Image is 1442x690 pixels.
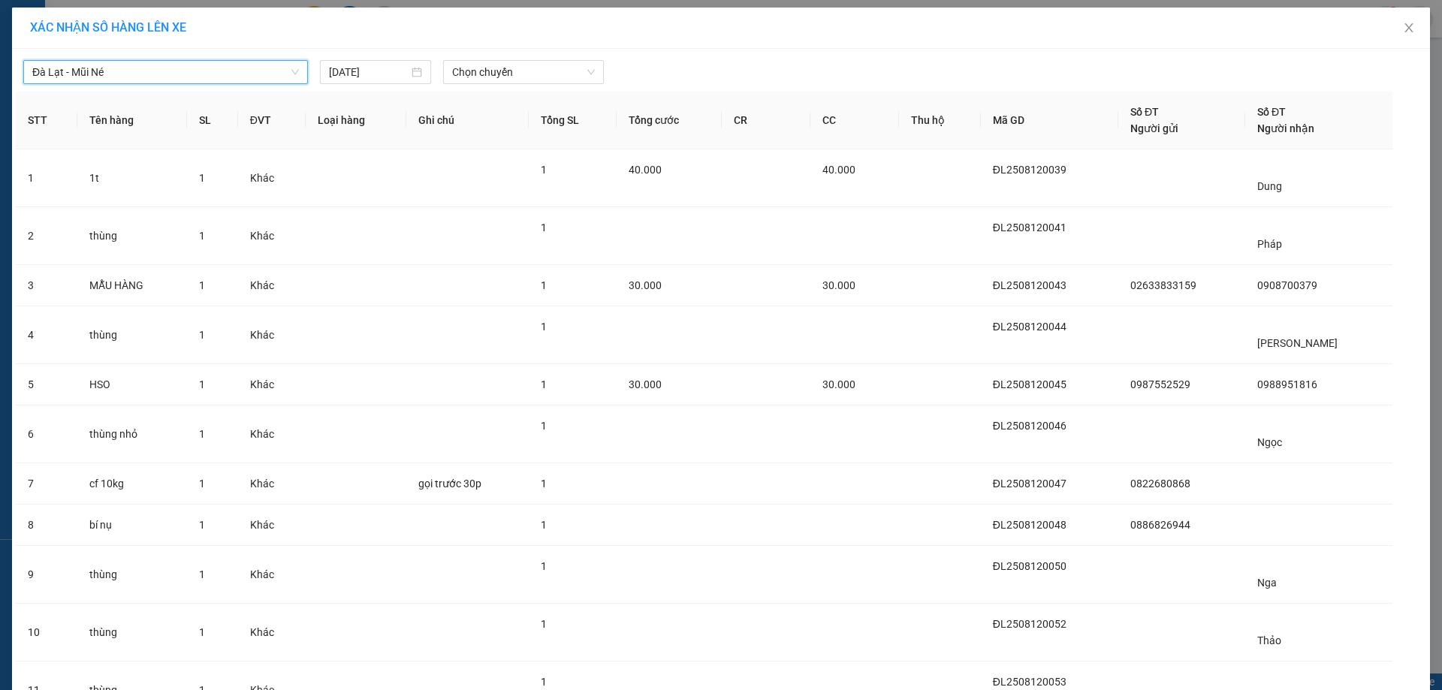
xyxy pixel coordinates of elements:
span: Dung [1257,180,1282,192]
span: 1 [541,676,547,688]
td: Khác [238,207,306,265]
span: ĐL2508120045 [993,378,1066,390]
td: Khác [238,364,306,405]
span: 0988951816 [1257,378,1317,390]
span: Người gửi [1130,122,1178,134]
span: Nhận: [176,13,212,29]
div: [PERSON_NAME] [176,13,297,47]
td: thùng [77,207,188,265]
td: 6 [16,405,77,463]
span: 1 [541,478,547,490]
th: Mã GD [981,92,1118,149]
span: ĐL2508120048 [993,519,1066,531]
th: ĐVT [238,92,306,149]
span: 02633833159 [1130,279,1196,291]
td: Khác [238,546,306,604]
span: 1 [541,519,547,531]
span: Đà Lạt - Mũi Né [32,61,299,83]
th: SL [187,92,238,149]
input: 12/08/2025 [329,64,409,80]
td: thùng [77,546,188,604]
td: thùng nhỏ [77,405,188,463]
span: 30.000 [822,378,855,390]
span: 0987552529 [1130,378,1190,390]
th: STT [16,92,77,149]
th: Tên hàng [77,92,188,149]
td: 8 [16,505,77,546]
span: Số ĐT [1257,106,1286,118]
span: ĐL2508120053 [993,676,1066,688]
span: 0908700379 [1257,279,1317,291]
span: 30.000 [822,279,855,291]
span: Chọn chuyến [452,61,595,83]
span: ĐL2508120043 [993,279,1066,291]
span: ĐL2508120052 [993,618,1066,630]
span: ĐL2508120047 [993,478,1066,490]
span: 1 [541,618,547,630]
span: 1 [199,626,205,638]
span: 1 [199,172,205,184]
span: ĐL2508120050 [993,560,1066,572]
span: [PERSON_NAME] [1257,337,1338,349]
td: 4 [16,306,77,364]
span: 1 [541,221,547,234]
td: 5 [16,364,77,405]
td: Khác [238,265,306,306]
span: gọi trước 30p [418,478,481,490]
span: 1 [541,279,547,291]
td: bí nụ [77,505,188,546]
span: 1 [199,378,205,390]
span: 1 [541,378,547,390]
th: Ghi chú [406,92,529,149]
span: 30.000 [629,378,662,390]
th: CC [810,92,899,149]
span: 1 [541,420,547,432]
span: Gửi: [13,13,36,29]
td: Khác [238,149,306,207]
span: 1 [541,321,547,333]
span: 30.000 [629,279,662,291]
span: 1 [199,230,205,242]
td: thùng [77,604,188,661]
span: 1 [199,279,205,291]
div: 0987552529 [13,47,165,68]
td: HSO [77,364,188,405]
span: 1 [199,519,205,531]
span: XÁC NHẬN SỐ HÀNG LÊN XE [30,20,186,35]
span: 1 [199,568,205,580]
td: 10 [16,604,77,661]
span: Người nhận [1257,122,1314,134]
td: Khác [238,604,306,661]
td: Khác [238,306,306,364]
span: Số ĐT [1130,106,1159,118]
th: Loại hàng [306,92,406,149]
span: ĐL2508120039 [993,164,1066,176]
span: 40.000 [629,164,662,176]
div: [GEOGRAPHIC_DATA] [13,13,165,47]
td: 2 [16,207,77,265]
span: 1 [199,329,205,341]
span: 1 [199,428,205,440]
span: Ngọc [1257,436,1282,448]
span: ĐL2508120041 [993,221,1066,234]
span: 0822680868 [1130,478,1190,490]
td: thùng [77,306,188,364]
span: 1 [541,560,547,572]
span: ĐL2508120044 [993,321,1066,333]
td: 1 [16,149,77,207]
td: 9 [16,546,77,604]
span: Thảo [1257,634,1281,646]
th: Tổng cước [617,92,721,149]
span: Pháp [1257,238,1282,250]
th: CR [722,92,810,149]
span: close [1403,22,1415,34]
div: 0988951816 [176,47,297,68]
td: Khác [238,505,306,546]
td: MẪU HÀNG [77,265,188,306]
span: Nga [1257,577,1277,589]
td: 7 [16,463,77,505]
span: ĐL2508120046 [993,420,1066,432]
td: 3 [16,265,77,306]
span: 1 [199,478,205,490]
th: Thu hộ [899,92,980,149]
